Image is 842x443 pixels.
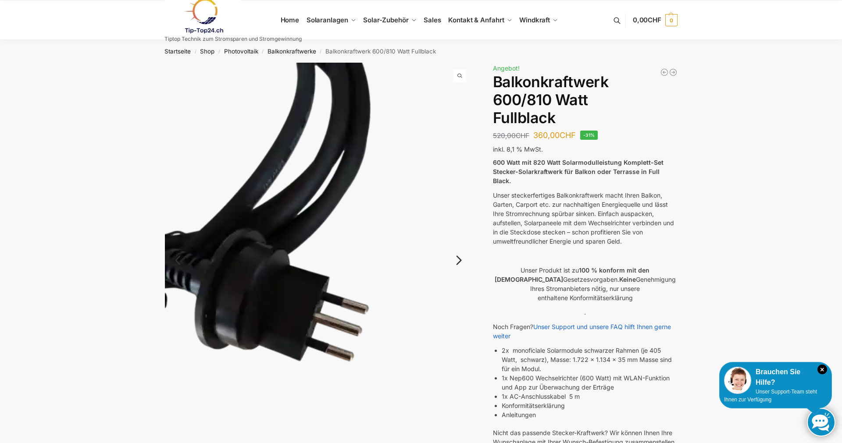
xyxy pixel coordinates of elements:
a: Shop [200,48,214,55]
a: Solaranlagen [303,0,359,40]
li: 1x AC-Anschlusskabel 5 m [502,392,678,401]
img: Customer service [724,367,751,394]
span: / [258,48,268,55]
p: . [493,308,678,317]
span: / [214,48,224,55]
a: Windkraft [516,0,562,40]
p: Unser Produkt ist zu Gesetzesvorgaben. Genehmigung Ihres Stromanbieters nötig, nur unsere enthalt... [493,266,678,302]
li: 1x Nep600 Wechselrichter (600 Watt) mit WLAN-Funktion und App zur Überwachung der Erträge [502,373,678,392]
p: Unser steckerfertiges Balkonkraftwerk macht Ihren Balkon, Garten, Carport etc. zur nachhaltigen E... [493,191,678,246]
h1: Balkonkraftwerk 600/810 Watt Fullblack [493,73,678,127]
strong: 600 Watt mit 820 Watt Solarmodulleistung Komplett-Set Stecker-Solarkraftwerk für Balkon oder Terr... [493,159,664,184]
nav: Breadcrumb [149,40,693,63]
bdi: 360,00 [533,131,576,140]
a: Photovoltaik [224,48,258,55]
a: Startseite [164,48,191,55]
strong: 100 % konform mit den [DEMOGRAPHIC_DATA] [495,266,650,283]
span: Solar-Zubehör [363,16,409,24]
a: Balkonkraftwerk 445/600 Watt Bificial [660,68,669,77]
span: / [191,48,200,55]
p: Noch Fragen? [493,322,678,340]
span: Angebot! [493,64,520,72]
div: Brauchen Sie Hilfe? [724,367,827,388]
span: Solaranlagen [307,16,348,24]
a: Kontakt & Anfahrt [445,0,516,40]
li: Konformitätserklärung [502,401,678,410]
a: Unser Support und unsere FAQ hilft Ihnen gerne weiter [493,323,671,340]
span: CHF [560,131,576,140]
span: -31% [580,131,598,140]
span: Sales [424,16,441,24]
span: 0,00 [633,16,661,24]
bdi: 520,00 [493,131,529,140]
li: Anleitungen [502,410,678,419]
span: CHF [648,16,661,24]
span: 0 [665,14,678,26]
a: Solar-Zubehör [360,0,420,40]
span: / [316,48,325,55]
span: Unser Support-Team steht Ihnen zur Verfügung [724,389,817,403]
a: Balkonkraftwerk 405/600 Watt erweiterbar [669,68,678,77]
p: Tiptop Technik zum Stromsparen und Stromgewinnung [164,36,302,42]
span: CHF [516,131,529,140]
span: Windkraft [519,16,550,24]
span: Kontakt & Anfahrt [448,16,504,24]
a: Balkonkraftwerke [268,48,316,55]
i: Schließen [817,365,827,374]
a: Sales [420,0,445,40]
a: 0,00CHF 0 [633,7,678,33]
li: 2x monoficiale Solarmodule schwarzer Rahmen (je 405 Watt, schwarz), Masse: 1.722 x 1.134 x 35 mm ... [502,346,678,373]
span: inkl. 8,1 % MwSt. [493,145,543,153]
strong: Keine [619,276,636,283]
